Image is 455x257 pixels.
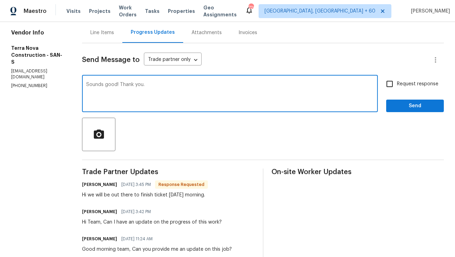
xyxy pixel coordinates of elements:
span: Maestro [24,8,47,15]
div: Attachments [192,29,222,36]
div: Line Items [90,29,114,36]
div: Progress Updates [131,29,175,36]
div: Hi we will be out there to finish ticket [DATE] morning. [82,192,208,198]
div: Good morning team, Can you provide me an update on this job? [82,246,232,253]
h6: [PERSON_NAME] [82,208,117,215]
span: Geo Assignments [203,4,237,18]
h4: Vendor Info [11,29,65,36]
span: Trade Partner Updates [82,169,254,176]
div: Hi Team, Can I have an update on the progress of this work? [82,219,222,226]
span: [DATE] 11:24 AM [121,235,153,242]
div: Trade partner only [144,54,202,66]
span: Response Requested [156,181,207,188]
span: [PERSON_NAME] [408,8,450,15]
p: [PHONE_NUMBER] [11,83,65,89]
div: Invoices [238,29,257,36]
span: Projects [89,8,111,15]
span: Tasks [145,9,160,14]
span: Send [392,102,438,110]
h5: Terra Nova Construction - SAN-S [11,45,65,65]
span: Request response [397,80,438,88]
span: Properties [168,8,195,15]
div: 726 [249,4,253,11]
p: [EMAIL_ADDRESS][DOMAIN_NAME] [11,68,65,80]
span: [DATE] 3:42 PM [121,208,151,215]
textarea: Sounds good! Thank you. [86,82,374,107]
span: Work Orders [119,4,137,18]
span: Visits [66,8,81,15]
h6: [PERSON_NAME] [82,235,117,242]
span: [GEOGRAPHIC_DATA], [GEOGRAPHIC_DATA] + 60 [265,8,375,15]
button: Send [386,100,444,112]
span: On-site Worker Updates [272,169,444,176]
h6: [PERSON_NAME] [82,181,117,188]
span: [DATE] 3:45 PM [121,181,151,188]
span: Send Message to [82,56,140,63]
